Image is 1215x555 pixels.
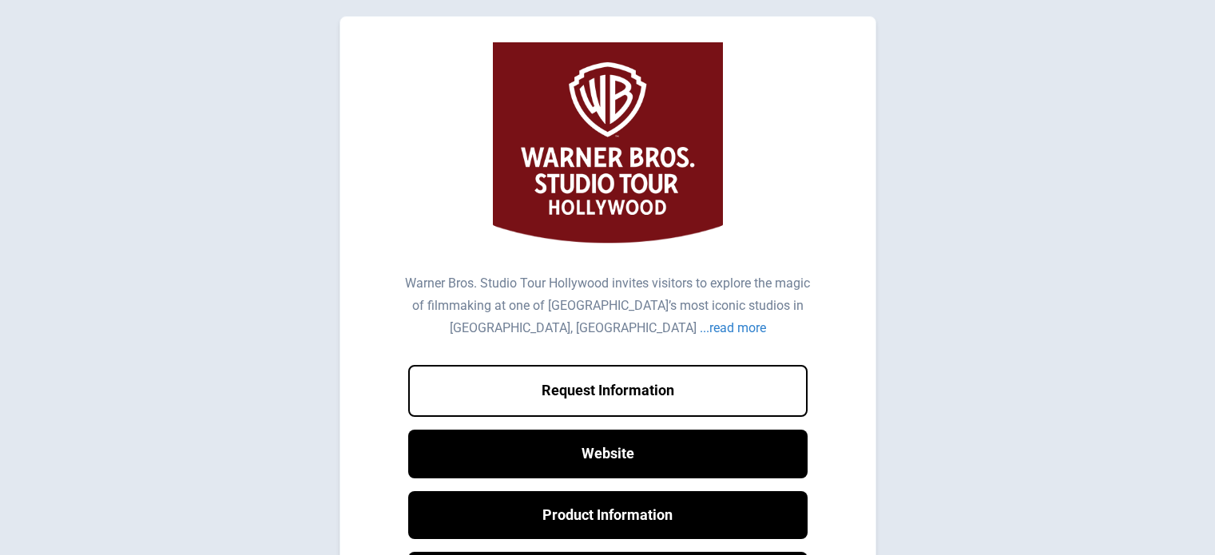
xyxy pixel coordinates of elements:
[493,42,723,244] img: Warner Bros. Studio Tour Hollywood Logo
[408,365,808,417] button: Request Information
[405,276,810,335] div: Warner Bros. Studio Tour Hollywood invites visitors to explore the magic of filmmaking at one of ...
[408,491,808,540] a: Product Information
[408,430,808,478] a: Website
[700,320,766,335] div: ...read more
